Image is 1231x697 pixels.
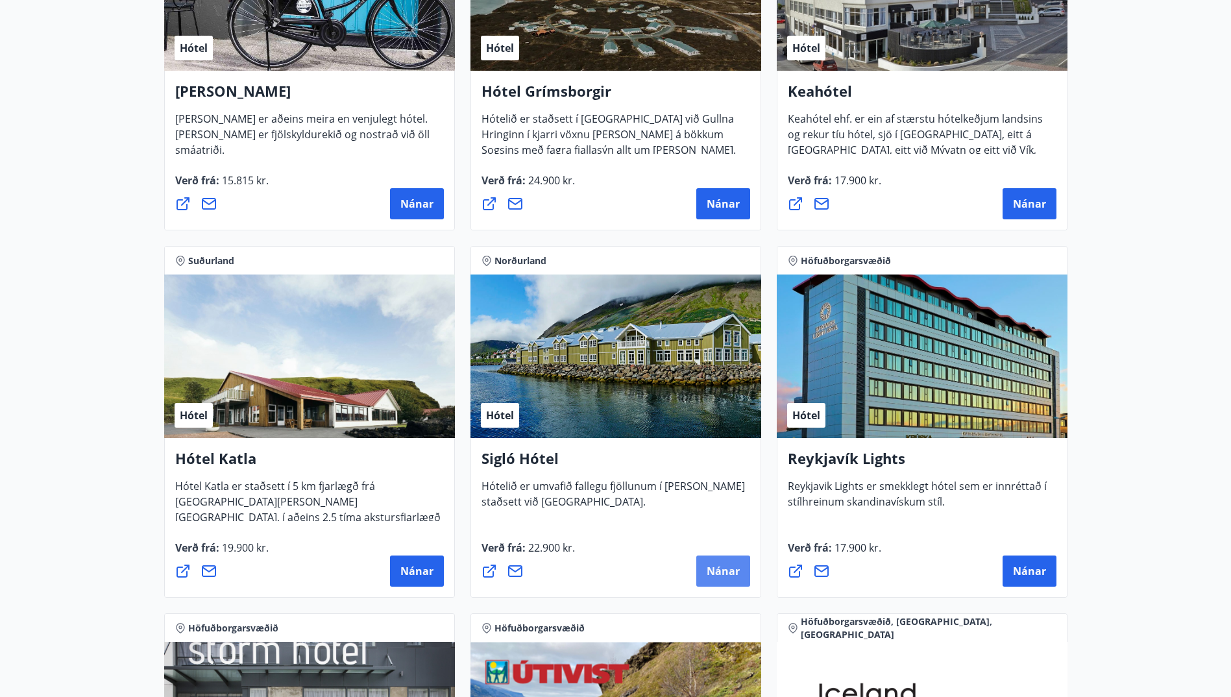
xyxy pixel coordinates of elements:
[175,112,430,167] span: [PERSON_NAME] er aðeins meira en venjulegt hótel. [PERSON_NAME] er fjölskyldurekið og nostrað við...
[832,541,881,555] span: 17.900 kr.
[486,408,514,422] span: Hótel
[175,173,269,198] span: Verð frá :
[481,173,575,198] span: Verð frá :
[175,541,269,565] span: Verð frá :
[788,448,1056,478] h4: Reykjavík Lights
[788,112,1043,199] span: Keahótel ehf. er ein af stærstu hótelkeðjum landsins og rekur tíu hótel, sjö í [GEOGRAPHIC_DATA],...
[696,556,750,587] button: Nánar
[788,81,1056,111] h4: Keahótel
[494,622,585,635] span: Höfuðborgarsvæðið
[801,254,891,267] span: Höfuðborgarsvæðið
[792,408,820,422] span: Hótel
[400,564,433,578] span: Nánar
[219,541,269,555] span: 19.900 kr.
[1013,197,1046,211] span: Nánar
[526,541,575,555] span: 22.900 kr.
[832,173,881,188] span: 17.900 kr.
[788,541,881,565] span: Verð frá :
[788,173,881,198] span: Verð frá :
[481,112,736,199] span: Hótelið er staðsett í [GEOGRAPHIC_DATA] við Gullna Hringinn í kjarri vöxnu [PERSON_NAME] á bökkum...
[175,448,444,478] h4: Hótel Katla
[180,41,208,55] span: Hótel
[1013,564,1046,578] span: Nánar
[188,622,278,635] span: Höfuðborgarsvæðið
[175,81,444,111] h4: [PERSON_NAME]
[180,408,208,422] span: Hótel
[707,564,740,578] span: Nánar
[481,81,750,111] h4: Hótel Grímsborgir
[1003,188,1056,219] button: Nánar
[696,188,750,219] button: Nánar
[486,41,514,55] span: Hótel
[390,188,444,219] button: Nánar
[219,173,269,188] span: 15.815 kr.
[175,479,441,550] span: Hótel Katla er staðsett í 5 km fjarlægð frá [GEOGRAPHIC_DATA][PERSON_NAME][GEOGRAPHIC_DATA], í að...
[1003,556,1056,587] button: Nánar
[481,541,575,565] span: Verð frá :
[801,615,1056,641] span: Höfuðborgarsvæðið, [GEOGRAPHIC_DATA], [GEOGRAPHIC_DATA]
[526,173,575,188] span: 24.900 kr.
[400,197,433,211] span: Nánar
[390,556,444,587] button: Nánar
[788,479,1047,519] span: Reykjavik Lights er smekklegt hótel sem er innréttað í stílhreinum skandinavískum stíl.
[481,448,750,478] h4: Sigló Hótel
[481,479,745,519] span: Hótelið er umvafið fallegu fjöllunum í [PERSON_NAME] staðsett við [GEOGRAPHIC_DATA].
[792,41,820,55] span: Hótel
[707,197,740,211] span: Nánar
[188,254,234,267] span: Suðurland
[494,254,546,267] span: Norðurland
